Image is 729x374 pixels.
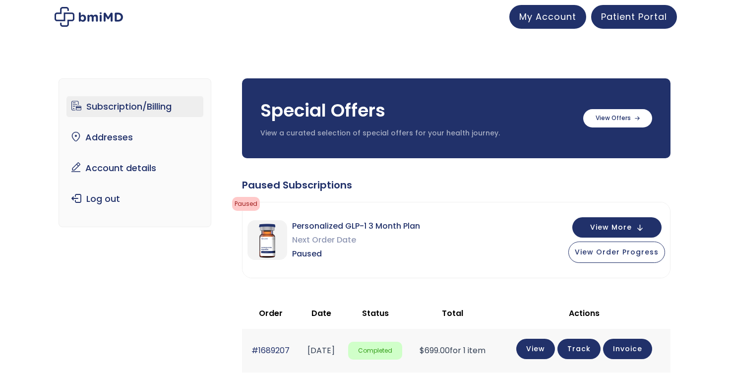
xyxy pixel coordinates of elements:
[590,224,632,231] span: View More
[509,5,586,29] a: My Account
[442,308,463,319] span: Total
[603,339,652,359] a: Invoice
[59,78,212,227] nav: Account pages
[407,329,498,372] td: for 1 item
[260,98,573,123] h3: Special Offers
[55,7,123,27] img: My account
[601,10,667,23] span: Patient Portal
[251,345,290,356] a: #1689207
[519,10,576,23] span: My Account
[307,345,335,356] time: [DATE]
[66,127,204,148] a: Addresses
[242,178,670,192] div: Paused Subscriptions
[348,342,402,360] span: Completed
[575,247,659,257] span: View Order Progress
[572,217,662,238] button: View More
[259,308,283,319] span: Order
[568,242,665,263] button: View Order Progress
[232,197,260,211] span: Paused
[362,308,389,319] span: Status
[292,219,420,233] span: Personalized GLP-1 3 Month Plan
[569,308,600,319] span: Actions
[66,96,204,117] a: Subscription/Billing
[292,233,420,247] span: Next Order Date
[420,345,450,356] span: 699.00
[260,128,573,138] p: View a curated selection of special offers for your health journey.
[557,339,601,359] a: Track
[247,220,287,260] img: Personalized GLP-1 3 Month Plan
[420,345,425,356] span: $
[66,188,204,209] a: Log out
[516,339,555,359] a: View
[66,158,204,179] a: Account details
[292,247,420,261] span: Paused
[311,308,331,319] span: Date
[591,5,677,29] a: Patient Portal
